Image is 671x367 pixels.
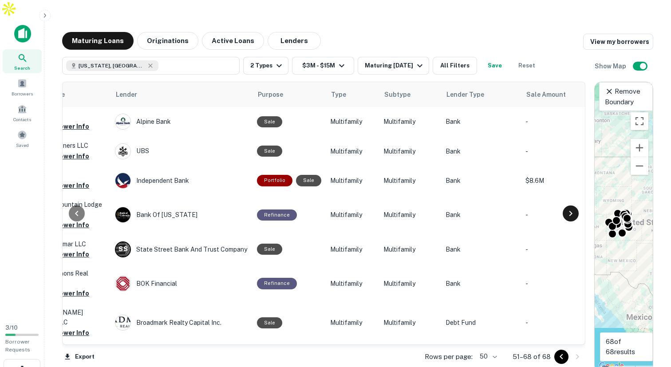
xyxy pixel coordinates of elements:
p: Bank [446,117,517,126]
button: [US_STATE], [GEOGRAPHIC_DATA] [62,57,240,75]
div: Sale [257,244,282,255]
span: Borrowers [12,90,33,97]
p: Bank [446,176,517,185]
button: $3M - $15M [292,57,354,75]
h6: Show Map [595,61,628,71]
span: Contacts [13,116,31,123]
p: Multifamily [383,210,437,220]
p: 68 of 68 results [606,336,647,357]
div: Independent Bank [115,173,248,189]
p: Multifamily [383,318,437,328]
p: Multifamily [383,176,437,185]
p: Bank [446,245,517,254]
span: Sale Amount [526,89,577,100]
span: Saved [16,142,29,149]
div: Sale [257,146,282,157]
th: Sale Amount [521,82,601,107]
p: Multifamily [383,146,437,156]
div: This is a portfolio loan with 3 properties [257,175,292,186]
p: - [525,318,596,328]
span: 3 / 10 [5,324,18,331]
p: - [525,279,596,288]
div: Sale [257,116,282,127]
div: UBS [115,143,248,159]
div: BOK Financial [115,276,248,292]
img: picture [115,207,130,222]
div: Alpine Bank [115,114,248,130]
a: Search [3,49,42,73]
th: Lender Type [441,82,521,107]
button: Export [62,350,97,363]
p: Multifamily [330,210,375,220]
button: Save your search to get updates of matches that match your search criteria. [481,57,509,75]
p: Multifamily [330,279,375,288]
div: Bank Of [US_STATE] [115,207,248,223]
img: picture [115,315,130,330]
div: Maturing [DATE] [365,60,425,71]
button: All Filters [433,57,477,75]
a: View my borrowers [583,34,653,50]
button: 2 Types [243,57,288,75]
button: Reset [513,57,541,75]
div: This loan purpose was for refinancing [257,278,297,289]
span: Lender Type [446,89,484,100]
button: Go to previous page [554,350,568,364]
img: picture [115,114,130,129]
p: Multifamily [330,117,375,126]
div: Broadmark Realty Capital Inc. [115,315,248,331]
span: Borrower Requests [5,339,30,353]
img: picture [115,173,130,188]
p: Debt Fund [446,318,517,328]
p: - [525,117,596,126]
p: Bank [446,146,517,156]
p: Multifamily [383,245,437,254]
button: Originations [137,32,198,50]
p: Multifamily [330,146,375,156]
p: Bank [446,279,517,288]
div: State Street Bank And Trust Company [115,241,248,257]
th: Subtype [379,82,441,107]
img: picture [115,144,130,159]
span: Type [331,89,346,100]
p: - [525,245,596,254]
div: Sale [296,175,321,186]
p: 51–68 of 68 [513,351,551,362]
p: Multifamily [383,117,437,126]
p: - [525,146,596,156]
p: Rows per page: [425,351,473,362]
th: Lender [111,82,253,107]
div: Sale [257,317,282,328]
button: Maturing Loans [62,32,134,50]
p: Remove Boundary [605,86,647,107]
span: Subtype [384,89,410,100]
p: $8.6M [525,176,596,185]
button: Lenders [268,32,321,50]
iframe: Chat Widget [627,296,671,339]
span: Lender [116,89,137,100]
div: This loan purpose was for refinancing [257,209,297,221]
img: picture [115,276,130,291]
div: 50 [476,350,498,363]
button: Zoom out [631,157,648,175]
button: Maturing [DATE] [358,57,429,75]
button: Active Loans [202,32,264,50]
button: Zoom in [631,139,648,157]
p: Multifamily [383,279,437,288]
button: Toggle fullscreen view [631,112,648,130]
span: Search [14,64,30,71]
span: [US_STATE], [GEOGRAPHIC_DATA] [79,62,145,70]
a: Contacts [3,101,42,125]
p: Multifamily [330,318,375,328]
p: Multifamily [330,176,375,185]
p: Bank [446,210,517,220]
a: Borrowers [3,75,42,99]
th: Purpose [253,82,326,107]
a: Saved [3,126,42,150]
p: Multifamily [330,245,375,254]
th: Type [326,82,379,107]
span: Purpose [258,89,283,100]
